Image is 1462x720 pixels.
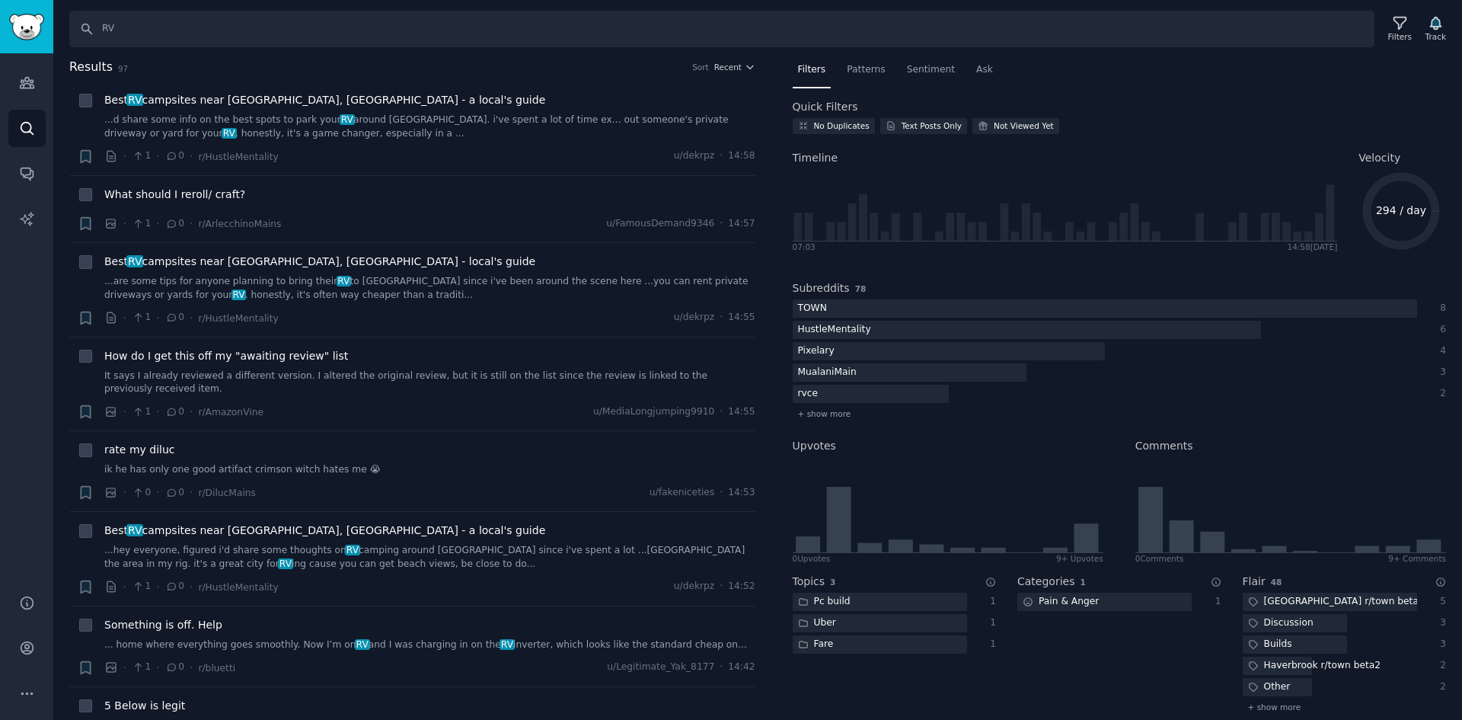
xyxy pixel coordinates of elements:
span: 3 [830,578,835,587]
div: MualaniMain [793,363,862,382]
text: 294 / day [1376,204,1426,216]
span: 1 [132,217,151,231]
span: 14:53 [728,486,755,500]
span: RV [345,545,360,555]
div: Sort [692,62,709,72]
a: What should I reroll/ craft? [104,187,245,203]
span: · [720,311,723,325]
span: · [123,310,126,326]
span: 1 [132,311,151,325]
div: 1 [983,616,997,630]
input: Search Keyword [69,11,1374,47]
span: · [123,404,126,420]
span: r/HustleMentality [198,313,278,324]
span: RV [126,255,143,267]
span: 14:57 [728,217,755,231]
span: r/HustleMentality [198,582,278,593]
div: 3 [1433,616,1447,630]
span: 97 [118,64,128,73]
span: · [123,216,126,232]
a: BestRVcampsites near [GEOGRAPHIC_DATA], [GEOGRAPHIC_DATA] - local's guide [104,254,535,270]
a: Something is off. Help [104,617,222,633]
span: r/HustleMentality [198,152,278,162]
h2: Comments [1135,438,1193,454]
span: Best campsites near [GEOGRAPHIC_DATA], [GEOGRAPHIC_DATA] - a local's guide [104,92,545,108]
span: 0 [165,217,184,231]
span: Velocity [1358,150,1400,166]
div: No Duplicates [814,120,870,131]
span: · [123,660,126,676]
span: 1 [132,580,151,594]
span: RV [500,639,515,650]
span: 14:52 [728,580,755,594]
div: 2 [1433,387,1447,401]
span: RV [278,558,293,569]
div: Other [1243,678,1296,697]
img: GummySearch logo [9,14,44,40]
div: 07:03 [793,242,816,252]
span: · [156,310,159,326]
span: + show more [798,408,851,419]
span: RV [337,276,352,286]
div: 2 [1433,680,1447,694]
span: Sentiment [907,63,955,77]
a: BestRVcampsites near [GEOGRAPHIC_DATA], [GEOGRAPHIC_DATA] - a local's guide [104,523,545,539]
a: BestRVcampsites near [GEOGRAPHIC_DATA], [GEOGRAPHIC_DATA] - a local's guide [104,92,545,108]
div: 14:58 [DATE] [1287,242,1337,252]
span: + show more [1248,702,1301,712]
span: · [123,579,126,595]
div: 1 [983,638,997,651]
div: 0 Upvote s [793,553,831,564]
div: 2 [1433,659,1447,673]
span: r/DilucMains [198,488,256,498]
span: · [156,485,159,501]
span: 14:58 [728,149,755,163]
span: rate my diluc [104,442,175,458]
div: HustleMentality [793,321,876,340]
div: 0 Comment s [1135,553,1184,564]
span: · [720,149,723,163]
span: · [190,485,193,501]
span: RV [222,128,237,139]
span: u/dekrpz [674,311,715,325]
div: 8 [1433,302,1447,315]
h2: Quick Filters [793,99,858,115]
span: 0 [165,405,184,419]
a: ... home where everything goes smoothly. Now I’m onRVand I was charging in on theRVinverter, whic... [104,638,755,652]
div: Filters [1388,31,1412,42]
span: · [156,149,159,165]
button: Recent [714,62,755,72]
span: · [156,660,159,676]
h2: Topics [793,574,825,590]
h2: Upvotes [793,438,836,454]
div: 9+ Upvotes [1056,553,1103,564]
span: Recent [714,62,742,72]
span: RV [126,524,143,536]
span: 0 [165,311,184,325]
div: Uber [793,614,841,633]
span: Ask [976,63,993,77]
span: r/bluetti [198,663,235,674]
span: u/dekrpz [674,580,715,594]
span: · [190,216,193,232]
span: · [123,149,126,165]
a: ...hey everyone, figured i'd share some thoughts onRVcamping around [GEOGRAPHIC_DATA] since i've ... [104,544,755,571]
h2: Categories [1017,574,1074,590]
div: 5 [1433,595,1447,609]
span: 1 [132,405,151,419]
a: How do I get this off my "awaiting review" list [104,348,348,364]
span: Best campsites near [GEOGRAPHIC_DATA], [GEOGRAPHIC_DATA] - a local's guide [104,523,545,539]
span: · [123,485,126,501]
div: Track [1425,31,1446,42]
div: Text Posts Only [902,120,962,131]
span: · [156,216,159,232]
span: · [720,217,723,231]
div: 1 [983,595,997,609]
span: 0 [132,486,151,500]
div: 6 [1433,323,1447,337]
span: 1 [132,149,151,163]
span: · [156,404,159,420]
span: 0 [165,149,184,163]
